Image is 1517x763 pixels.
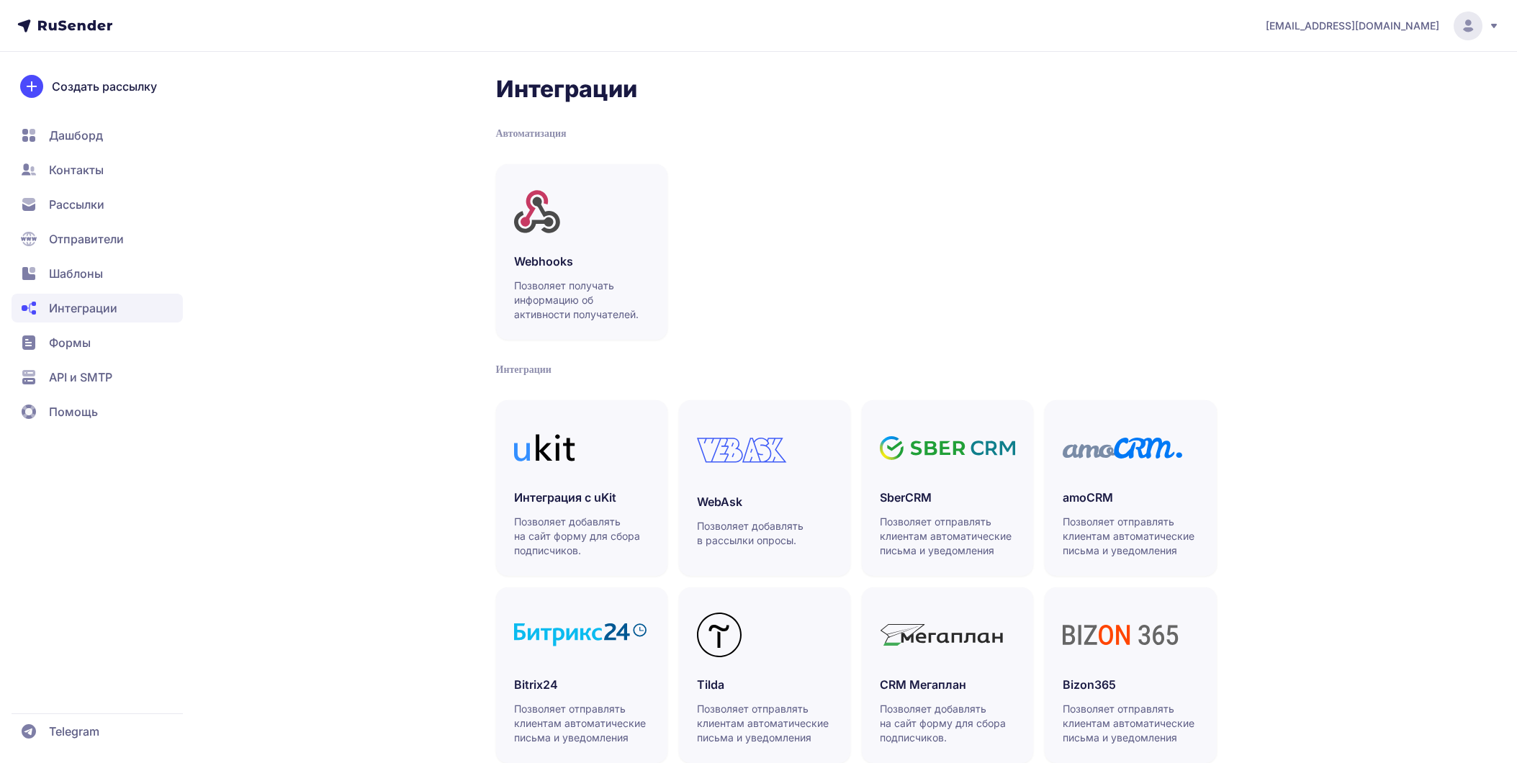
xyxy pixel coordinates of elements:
span: Формы [49,334,91,351]
h3: amoCRM [1063,489,1198,506]
a: Bitrix24Позволяет отправлять клиентам автоматические письма и уведомления [496,587,667,763]
span: API и SMTP [49,369,112,386]
a: Telegram [12,717,183,746]
span: Интеграции [49,299,117,317]
p: Позволяет получать информацию об активности получателей. [514,279,651,322]
span: Шаблоны [49,265,103,282]
h3: CRM Мегаплан [880,676,1015,693]
a: WebhooksПозволяет получать информацию об активности получателей. [496,164,667,340]
h3: Tilda [697,676,832,693]
h3: Webhooks [514,253,649,270]
h3: Bizon365 [1063,676,1198,693]
h3: WebAsk [697,493,832,510]
a: CRM МегапланПозволяет добавлять на сайт форму для сбора подписчиков. [862,587,1033,763]
h3: Интеграция с uKit [514,489,649,506]
p: Позволяет отправлять клиентам автоматические письма и уведомления [1063,515,1199,558]
p: Позволяет отправлять клиентам автоматические письма и уведомления [880,515,1017,558]
h3: Bitrix24 [514,676,649,693]
div: Автоматизация [496,127,1217,141]
span: Помощь [49,403,98,420]
a: Интеграция с uKitПозволяет добавлять на сайт форму для сбора подписчиков. [496,400,667,576]
p: Позволяет добавлять в рассылки опросы. [697,519,834,548]
a: SberCRMПозволяет отправлять клиентам автоматические письма и уведомления [862,400,1033,576]
a: WebAskПозволяет добавлять в рассылки опросы. [679,400,850,576]
p: Позволяет отправлять клиентам автоматические письма и уведомления [697,702,834,745]
p: Позволяет добавлять на сайт форму для сбора подписчиков. [514,515,651,558]
p: Позволяет добавлять на сайт форму для сбора подписчиков. [880,702,1017,745]
span: Дашборд [49,127,103,144]
a: TildaПозволяет отправлять клиентам автоматические письма и уведомления [679,587,850,763]
span: Telegram [49,723,99,740]
h3: SberCRM [880,489,1015,506]
p: Позволяет отправлять клиентам автоматические письма и уведомления [514,702,651,745]
span: Рассылки [49,196,104,213]
a: amoCRMПозволяет отправлять клиентам автоматические письма и уведомления [1045,400,1216,576]
a: Bizon365Позволяет отправлять клиентам автоматические письма и уведомления [1045,587,1216,763]
span: Контакты [49,161,104,179]
div: Интеграции [496,363,1217,377]
p: Позволяет отправлять клиентам автоматические письма и уведомления [1063,702,1199,745]
span: Создать рассылку [52,78,157,95]
h2: Интеграции [496,75,1217,104]
span: [EMAIL_ADDRESS][DOMAIN_NAME] [1266,19,1439,33]
span: Отправители [49,230,124,248]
